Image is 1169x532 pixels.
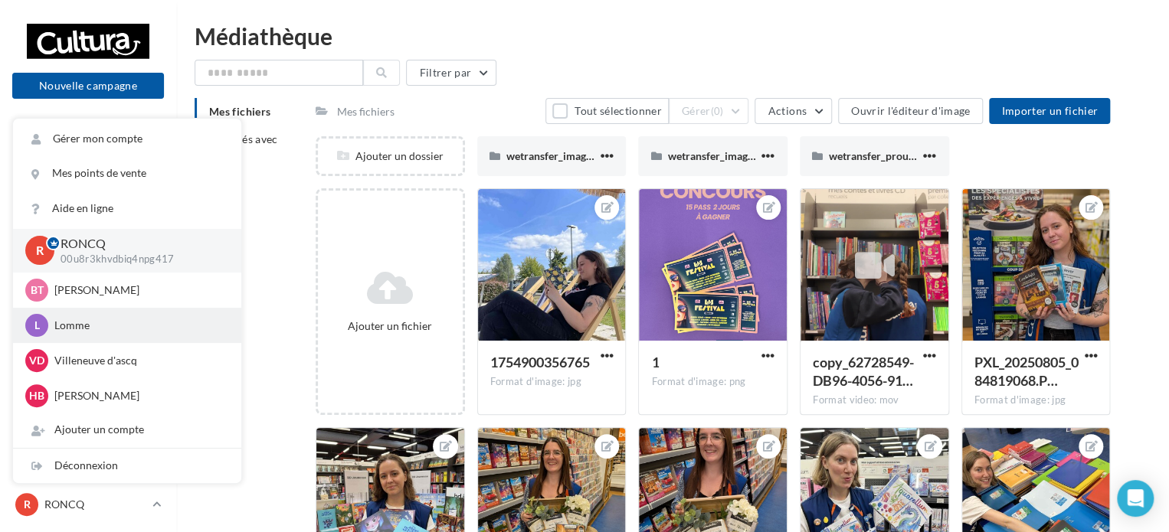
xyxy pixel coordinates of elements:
[13,191,241,226] a: Aide en ligne
[829,149,1044,162] span: wetransfer_prouteau-mov_2024-10-15_1341
[13,413,241,447] div: Ajouter un compte
[813,393,936,407] div: Format video: mov
[54,353,223,368] p: Villeneuve d'ascq
[9,121,167,153] a: Opérations
[9,198,167,230] a: Campagnes
[31,282,44,298] span: Bt
[651,375,774,389] div: Format d'image: png
[838,98,983,124] button: Ouvrir l'éditeur d'image
[61,253,217,266] p: 00u8r3khvdbiq4npg417
[9,275,167,307] a: Calendrier
[54,318,223,333] p: Lomme
[61,235,217,253] p: RONCQ
[209,132,278,161] span: Partagés avec moi
[1001,104,1098,117] span: Importer un fichier
[195,24,1151,47] div: Médiathèque
[44,497,146,512] p: RONCQ
[711,105,724,117] span: (0)
[54,388,223,403] p: [PERSON_NAME]
[545,98,668,124] button: Tout sélectionner
[29,353,44,368] span: Vd
[755,98,831,124] button: Actions
[667,149,897,162] span: wetransfer_image00001-jpeg_2024-12-17_1144
[24,497,31,512] span: R
[13,122,241,156] a: Gérer mon compte
[1117,480,1154,517] div: Open Intercom Messenger
[13,156,241,191] a: Mes points de vente
[651,354,659,370] span: 1
[768,104,806,117] span: Actions
[34,318,40,333] span: L
[813,354,914,389] span: copy_62728549-DB96-4056-91B8-FE7916908BCF
[490,354,590,370] span: 1754900356765
[490,375,614,389] div: Format d'image: jpg
[324,318,457,334] div: Ajouter un fichier
[974,354,1079,389] span: PXL_20250805_084819068.PORTRAIT~3
[506,149,736,162] span: wetransfer_image00001-jpeg_2024-10-01_1030
[406,60,496,86] button: Filtrer par
[9,237,167,269] a: Médiathèque
[13,449,241,483] div: Déconnexion
[9,159,167,192] a: Boîte de réception99+
[337,104,395,119] div: Mes fichiers
[12,73,164,99] button: Nouvelle campagne
[974,393,1098,407] div: Format d'image: jpg
[29,388,44,403] span: HB
[989,98,1110,124] button: Importer un fichier
[318,149,463,164] div: Ajouter un dossier
[12,490,164,519] a: R RONCQ
[36,242,44,259] span: R
[209,105,270,118] span: Mes fichiers
[54,282,223,298] p: [PERSON_NAME]
[669,98,749,124] button: Gérer(0)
